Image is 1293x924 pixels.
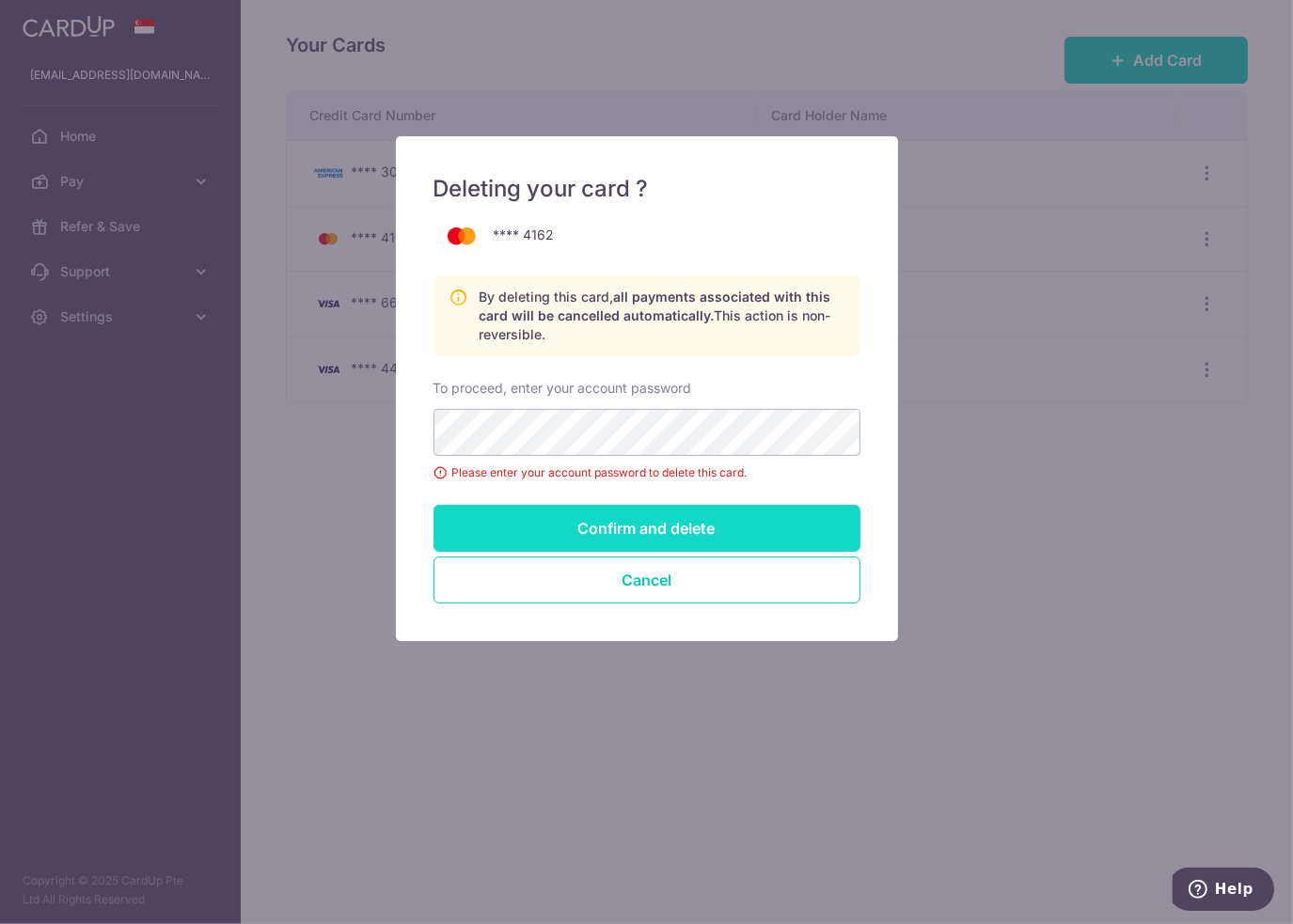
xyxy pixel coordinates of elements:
[42,13,81,30] span: Help
[434,379,692,398] label: To proceed, enter your account password
[434,174,860,204] h5: Deleting your card ?
[434,556,860,603] button: Close
[434,463,860,482] span: Please enter your account password to delete this card.
[1173,868,1274,915] iframe: Opens a widget where you can find more information
[434,505,860,552] input: Confirm and delete
[434,219,490,253] img: mastercard-99a46211e592af111814a8fdce22cade2a9c75f737199bf20afa9c511bb7cb3e.png
[480,289,831,323] span: all payments associated with this card will be cancelled automatically.
[480,288,844,344] p: By deleting this card, This action is non-reversible.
